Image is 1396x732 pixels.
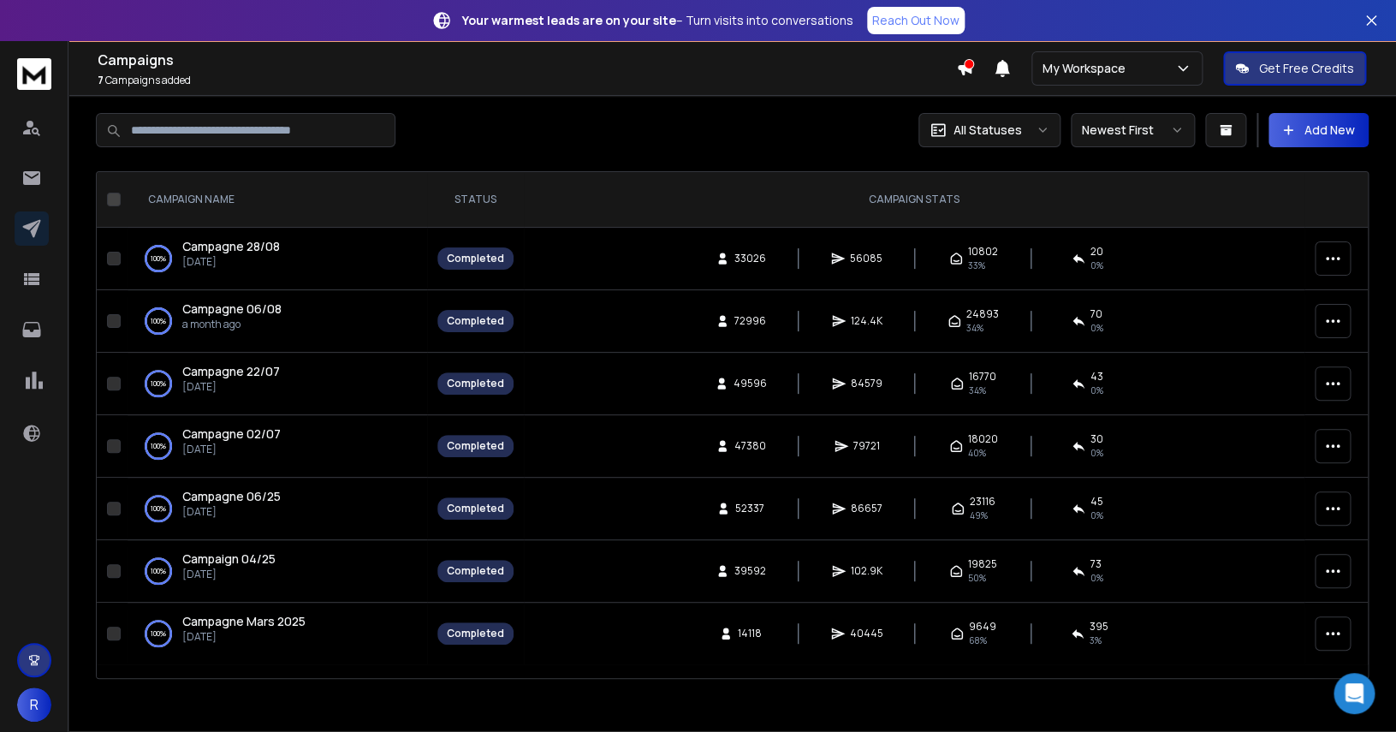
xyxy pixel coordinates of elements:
span: Campagne 06/25 [182,488,281,504]
button: Add New [1268,113,1369,147]
span: 23116 [970,495,995,509]
span: 18020 [968,432,998,446]
span: 45 [1090,495,1103,509]
td: 100%Campagne 06/08a month ago [128,290,427,353]
span: Campagne 06/08 [182,301,282,317]
a: Campagne Mars 2025 [182,613,306,630]
span: 34 % [969,384,986,397]
span: 68 % [969,634,987,647]
span: 19825 [968,557,997,571]
p: [DATE] [182,568,276,581]
p: Get Free Credits [1259,60,1354,77]
td: 100%Campaign 04/25[DATE] [128,540,427,603]
span: 0 % [1090,384,1103,397]
button: Newest First [1071,113,1195,147]
span: 20 [1090,245,1103,259]
p: 100 % [151,437,166,455]
a: Reach Out Now [867,7,965,34]
td: 100%Campagne 22/07[DATE] [128,353,427,415]
strong: Your warmest leads are on your site [462,12,676,28]
span: 73 [1090,557,1102,571]
span: 49 % [970,509,988,522]
p: – Turn visits into conversations [462,12,853,29]
span: 70 [1090,307,1102,321]
span: 124.4K [851,314,882,328]
p: 100 % [151,562,166,580]
div: Completed [447,252,504,265]
a: Campagne 06/25 [182,488,281,505]
span: 0 % [1090,446,1103,460]
div: Open Intercom Messenger [1334,673,1375,714]
span: 72996 [734,314,766,328]
span: 0 % [1090,509,1103,522]
p: [DATE] [182,255,280,269]
p: 100 % [151,250,166,267]
a: Campagne 02/07 [182,426,281,443]
div: Completed [447,564,504,578]
span: 16770 [969,370,996,384]
span: 7 [98,73,104,87]
span: 395 [1090,620,1108,634]
span: 39592 [734,564,766,578]
span: 47380 [734,439,766,453]
img: logo [17,58,51,90]
span: 40 % [968,446,986,460]
p: All Statuses [953,122,1022,139]
td: 100%Campagne 28/08[DATE] [128,228,427,290]
a: Campaign 04/25 [182,550,276,568]
span: 10802 [968,245,998,259]
h1: Campaigns [98,50,956,70]
span: 43 [1090,370,1103,384]
div: Completed [447,627,504,640]
span: 33026 [734,252,766,265]
p: 100 % [151,625,166,642]
button: Get Free Credits [1223,51,1366,86]
p: [DATE] [182,380,280,394]
a: Campagne 22/07 [182,363,280,380]
button: R [17,687,51,722]
td: 100%Campagne 02/07[DATE] [128,415,427,478]
p: Campaigns added [98,74,956,87]
td: 100%Campagne Mars 2025[DATE] [128,603,427,665]
th: CAMPAIGN STATS [524,172,1304,228]
span: 50 % [968,571,986,585]
span: 0 % [1090,259,1103,272]
span: Campagne 02/07 [182,426,281,442]
th: STATUS [427,172,524,228]
span: 56085 [850,252,882,265]
span: 0 % [1090,321,1103,335]
span: 34 % [966,321,983,335]
p: [DATE] [182,630,306,644]
span: 86657 [851,502,882,515]
th: CAMPAIGN NAME [128,172,427,228]
p: a month ago [182,318,282,331]
p: [DATE] [182,505,281,519]
div: Completed [447,502,504,515]
span: 0 % [1090,571,1103,585]
span: Campagne Mars 2025 [182,613,306,629]
p: Reach Out Now [872,12,959,29]
span: 52337 [735,502,764,515]
a: Campagne 06/08 [182,301,282,318]
td: 100%Campagne 06/25[DATE] [128,478,427,540]
div: Completed [447,377,504,390]
p: 100 % [151,500,166,517]
span: 9649 [969,620,996,634]
span: 24893 [966,307,999,321]
span: 14118 [738,627,762,640]
a: Campagne 28/08 [182,238,280,255]
p: My Workspace [1043,60,1132,77]
span: 3 % [1090,634,1102,647]
span: 84579 [851,377,882,390]
div: Completed [447,314,504,328]
span: 33 % [968,259,985,272]
span: 49596 [734,377,767,390]
span: 40445 [850,627,883,640]
span: 79721 [853,439,880,453]
p: 100 % [151,375,166,392]
p: 100 % [151,312,166,330]
p: [DATE] [182,443,281,456]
